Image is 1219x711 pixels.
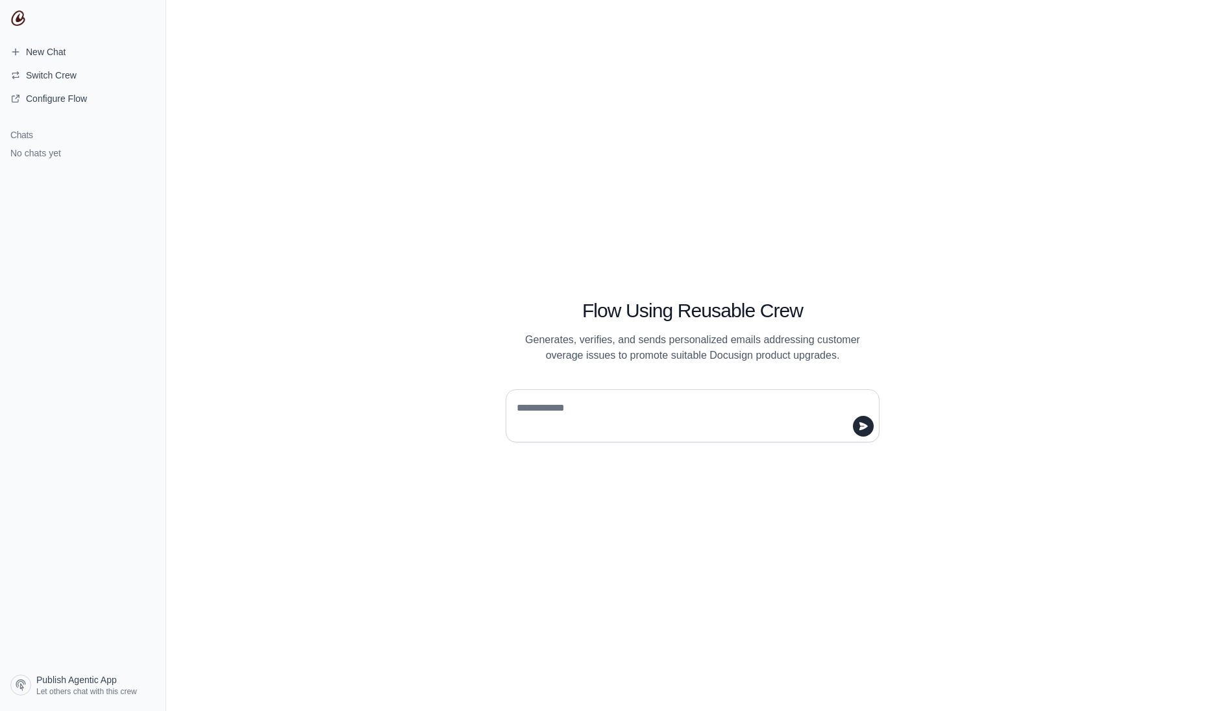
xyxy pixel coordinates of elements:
[10,10,26,26] img: CrewAI Logo
[26,45,66,58] span: New Chat
[26,69,77,82] span: Switch Crew
[36,686,137,697] span: Let others chat with this crew
[506,299,880,322] h1: Flow Using Reusable Crew
[5,88,160,109] a: Configure Flow
[26,92,87,105] span: Configure Flow
[36,673,117,686] span: Publish Agentic App
[5,42,160,62] a: New Chat
[5,669,160,701] a: Publish Agentic App Let others chat with this crew
[5,65,160,86] button: Switch Crew
[506,332,880,363] p: Generates, verifies, and sends personalized emails addressing customer overage issues to promote ...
